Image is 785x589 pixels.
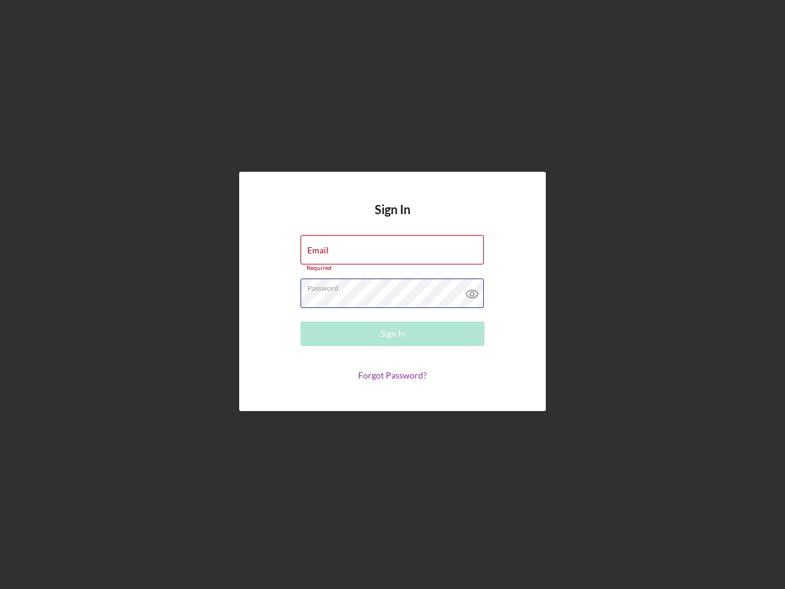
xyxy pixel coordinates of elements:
a: Forgot Password? [358,370,427,380]
label: Password [307,279,484,293]
button: Sign In [301,321,484,346]
div: Sign In [380,321,405,346]
label: Email [307,245,329,255]
div: Required [301,264,484,272]
h4: Sign In [375,202,410,235]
